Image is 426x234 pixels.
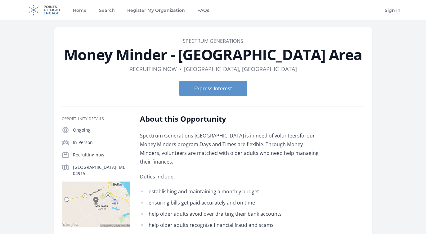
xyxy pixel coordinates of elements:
[73,152,130,158] p: Recruiting now
[140,172,321,181] p: Duties Include:
[140,221,321,229] li: help older adults recognize financial fraud and scams
[140,114,321,124] h2: About this Opportunity
[62,116,130,121] h3: Opportunity Details
[140,131,321,166] p: Spectrum Generations [GEOGRAPHIC_DATA] is in need of volunteersforour Money Minders program.Days ...
[183,38,243,44] a: Spectrum Generations
[73,164,130,177] p: [GEOGRAPHIC_DATA], ME 04915
[179,65,182,73] div: •
[140,187,321,196] li: establishing and maintaining a monthly budget
[73,139,130,146] p: In-Person
[73,127,130,133] p: Ongoing
[179,81,247,96] button: Express Interest
[62,182,130,227] img: Map
[140,198,321,207] li: ensuring bills get paid accurately and on time
[62,47,365,62] h1: Money Minder - [GEOGRAPHIC_DATA] Area
[129,65,177,73] dd: Recruiting now
[184,65,297,73] dd: [GEOGRAPHIC_DATA], [GEOGRAPHIC_DATA]
[140,209,321,218] li: help older adults avoid over drafting their bank accounts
